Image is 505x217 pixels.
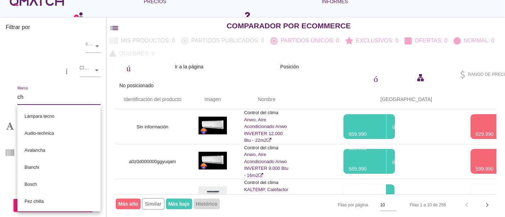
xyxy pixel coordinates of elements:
font: 419.990 [349,173,367,179]
font: registro manual de fibra [346,188,451,193]
font: registro manual de fibra [345,117,450,123]
font: 659.990 [349,131,367,137]
font: Control del clima [244,110,278,115]
font: flecha desplegable [93,11,240,20]
font: Normal: 0 [464,38,494,44]
font: Posición [280,64,299,69]
font: Imagen [205,96,221,102]
font: adjuntar dinero [345,139,421,144]
font: 399.990 [349,180,367,186]
font: Bianchi [25,165,39,170]
font: lista de filtros [109,23,224,33]
font: registro manual de fibra [345,152,450,157]
font: estrella [345,132,388,137]
font: Ir a la página [175,64,203,69]
font: Comparador por eCommerce [227,22,351,30]
img: a1s0d00000062vfqaa_190.jpg [199,187,227,204]
th: Id de producto: No ordenado. [115,89,190,109]
font: público [386,158,423,164]
img: a0z0d000000ggysqam_190.jpg [199,117,227,134]
font: público [386,193,423,199]
font: 439.990 [349,145,367,151]
font: flecha desplegable [319,201,466,209]
font: KALTEMP, Calefactor Convector Kaltemp [PERSON_NAME] Inverter 400/1500W [244,187,288,213]
font: Partidos únicos: 0 [281,38,339,44]
font: filtro_1 [386,131,432,137]
font: flecha desplegable [23,91,170,100]
font: tiempo de acceso [386,115,463,121]
font: Identificación del producto [124,96,181,102]
a: 2 [74,15,79,20]
font: tiempo de acceso [386,150,463,156]
font: No posicionado [119,83,154,88]
font: Similar [145,201,162,207]
font: Anwo, Aire Acondicionado Anwo INVERTER 12.000 Btu - 22m2 [244,117,287,143]
font: a0z0d000000ggyuqam [129,159,176,164]
font: adjuntar dinero [345,173,421,179]
font: 629.990 [476,131,494,137]
font: Avalancha [25,148,45,153]
font: Lámpara tecno [25,114,54,119]
button: buscar [13,199,93,212]
font: filtro_1 [386,166,432,172]
font: detener [345,124,382,130]
font: filtro_1 [211,63,279,71]
font: 459.990 [349,138,367,144]
font: Ofertas: 0 [415,38,447,44]
font: almacenar [6,41,82,50]
font: chevron_right [483,201,492,209]
font: tiempo de acceso [386,185,463,191]
font: a1s0d00000062vfqaa [130,194,175,199]
font: Sin información [137,124,169,129]
th: Nombre: No ordenado. [235,89,298,109]
font: contorno de casilla de verificación en blanco [118,73,442,82]
font: público [386,123,423,129]
font: 479.990 [476,138,494,144]
font: 599.990 [476,166,494,172]
font: Bosch [25,182,37,187]
button: Exclusivos: 0 [342,34,402,47]
font: [GEOGRAPHIC_DATA] [380,96,432,102]
button: Página siguiente [481,199,494,211]
font: Anwo, Aire Acondicionado Anwo INVERTER 9.000 Btu - 16m2 [244,152,288,178]
font: Pez chilla [25,199,44,204]
font: detener [345,159,382,165]
font: Control del clima [244,180,278,185]
font: Audio-technica [25,131,54,136]
button: Partidos únicos: 0 [267,34,342,47]
font: público [118,63,173,71]
th: Imagen: No ordenada. [190,89,236,109]
font: categoría [6,66,76,74]
font: Exclusivos: 0 [356,38,398,44]
font: Control del clima [244,145,278,150]
text: 2 [76,15,77,18]
th: París: Sin ordenar. Activar para ordenar en orden ascendente. [298,89,441,109]
font: Filtrar por [6,24,30,30]
button: Normal: 0 [451,34,498,47]
img: a0z0d000000ggyuqam_190.jpg [199,152,227,169]
font: 419.990 [476,173,494,179]
font: Más bajo [168,201,190,207]
font: adjuntar dinero [345,159,421,165]
font: 589.990 [349,166,367,172]
font: Histórico [196,201,218,207]
font: estrella [345,166,388,172]
font: canjear [10,11,70,20]
font: adjuntar dinero [345,124,421,130]
font: persona [76,11,96,21]
font: Nombre [258,96,276,102]
font: Más alto [118,201,138,207]
button: Ofertas: 0 [402,34,451,47]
